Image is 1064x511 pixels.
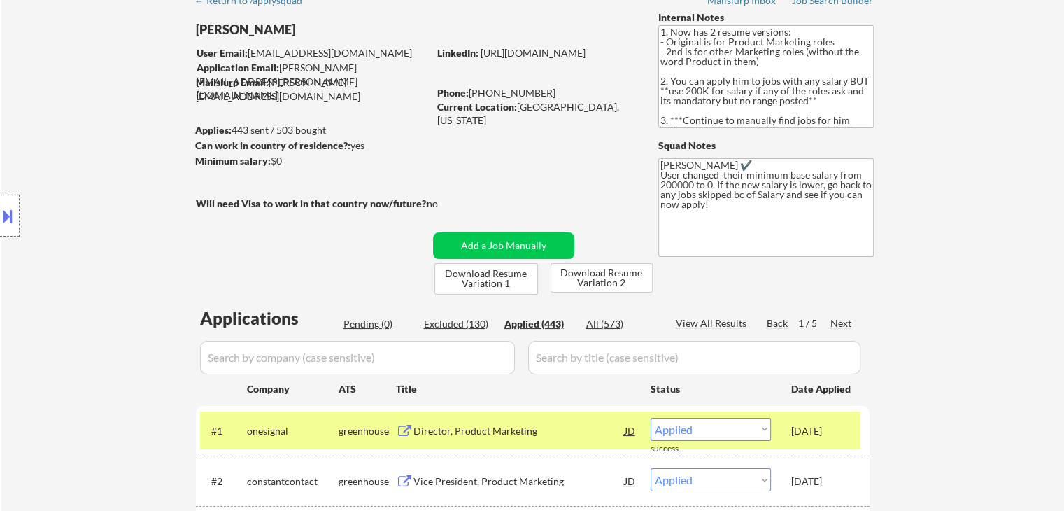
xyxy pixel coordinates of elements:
[437,101,517,113] strong: Current Location:
[437,47,478,59] strong: LinkedIn:
[504,317,574,331] div: Applied (443)
[651,376,771,401] div: Status
[200,341,515,374] input: Search by company (case sensitive)
[658,10,874,24] div: Internal Notes
[197,47,248,59] strong: User Email:
[433,232,574,259] button: Add a Job Manually
[791,424,853,438] div: [DATE]
[196,197,429,209] strong: Will need Visa to work in that country now/future?:
[197,46,428,60] div: [EMAIL_ADDRESS][DOMAIN_NAME]
[830,316,853,330] div: Next
[343,317,413,331] div: Pending (0)
[339,382,396,396] div: ATS
[437,100,635,127] div: [GEOGRAPHIC_DATA], [US_STATE]
[434,263,538,295] button: Download Resume Variation 1
[437,87,469,99] strong: Phone:
[247,382,339,396] div: Company
[197,62,279,73] strong: Application Email:
[427,197,467,211] div: no
[247,424,339,438] div: onesignal
[196,76,428,103] div: [PERSON_NAME][EMAIL_ADDRESS][DOMAIN_NAME]
[195,123,428,137] div: 443 sent / 503 bought
[200,310,339,327] div: Applications
[195,139,350,151] strong: Can work in country of residence?:
[767,316,789,330] div: Back
[437,86,635,100] div: [PHONE_NUMBER]
[413,424,625,438] div: Director, Product Marketing
[791,382,853,396] div: Date Applied
[623,418,637,443] div: JD
[396,382,637,396] div: Title
[651,443,707,455] div: success
[528,341,860,374] input: Search by title (case sensitive)
[413,475,625,489] div: Vice President, Product Marketing
[211,475,236,489] div: #2
[195,139,424,153] div: yes
[247,475,339,489] div: constantcontact
[676,316,751,330] div: View All Results
[791,475,853,489] div: [DATE]
[339,475,396,489] div: greenhouse
[481,47,586,59] a: [URL][DOMAIN_NAME]
[197,61,428,102] div: [PERSON_NAME][EMAIL_ADDRESS][PERSON_NAME][DOMAIN_NAME]
[196,76,269,88] strong: Mailslurp Email:
[196,21,483,38] div: [PERSON_NAME]
[211,424,236,438] div: #1
[798,316,830,330] div: 1 / 5
[195,154,428,168] div: $0
[586,317,656,331] div: All (573)
[623,468,637,493] div: JD
[339,424,396,438] div: greenhouse
[424,317,494,331] div: Excluded (130)
[551,263,653,293] button: Download Resume Variation 2
[658,139,874,153] div: Squad Notes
